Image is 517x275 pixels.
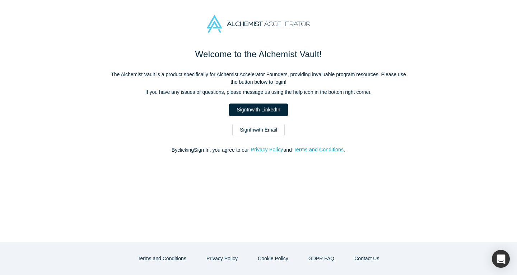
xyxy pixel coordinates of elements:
[108,48,409,61] h1: Welcome to the Alchemist Vault!
[229,104,288,116] a: SignInwith LinkedIn
[250,146,283,154] button: Privacy Policy
[108,146,409,154] p: By clicking Sign In , you agree to our and .
[199,252,245,265] button: Privacy Policy
[108,71,409,86] p: The Alchemist Vault is a product specifically for Alchemist Accelerator Founders, providing inval...
[347,252,387,265] button: Contact Us
[207,15,310,33] img: Alchemist Accelerator Logo
[250,252,296,265] button: Cookie Policy
[130,252,194,265] button: Terms and Conditions
[293,146,344,154] button: Terms and Conditions
[108,88,409,96] p: If you have any issues or questions, please message us using the help icon in the bottom right co...
[301,252,342,265] a: GDPR FAQ
[232,124,285,136] a: SignInwith Email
